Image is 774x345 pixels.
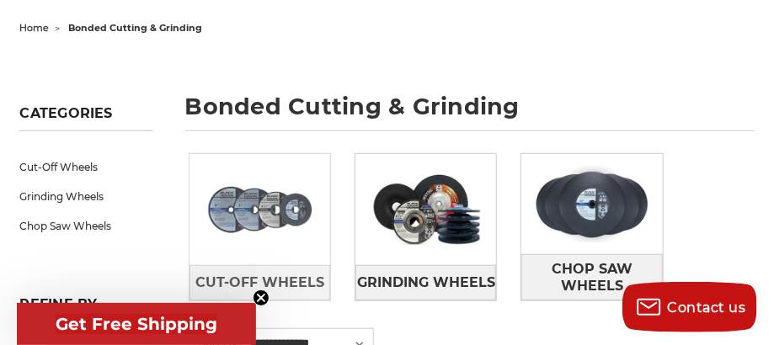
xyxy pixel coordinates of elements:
[19,211,152,241] a: Chop Saw Wheels
[56,314,217,334] span: Get Free Shipping
[253,289,270,306] button: Close teaser
[189,159,330,259] img: Cut-Off Wheels
[185,95,755,131] h1: bonded cutting & grinding
[68,22,202,34] span: bonded cutting & grinding
[522,255,661,300] span: Chop Saw Wheels
[668,300,746,316] span: Contact us
[355,265,496,300] a: Grinding Wheels
[355,159,496,259] img: Grinding Wheels
[521,254,662,300] a: Chop Saw Wheels
[19,296,152,322] h5: Refine by
[195,268,324,297] span: Cut-Off Wheels
[357,268,495,297] span: Grinding Wheels
[189,265,330,300] a: Cut-Off Wheels
[622,282,757,332] button: Contact us
[19,152,152,182] a: Cut-Off Wheels
[521,154,662,254] img: Chop Saw Wheels
[19,182,152,211] a: Grinding Wheels
[19,105,152,131] h5: Categories
[19,22,49,34] a: home
[17,303,256,345] div: Get Free ShippingClose teaser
